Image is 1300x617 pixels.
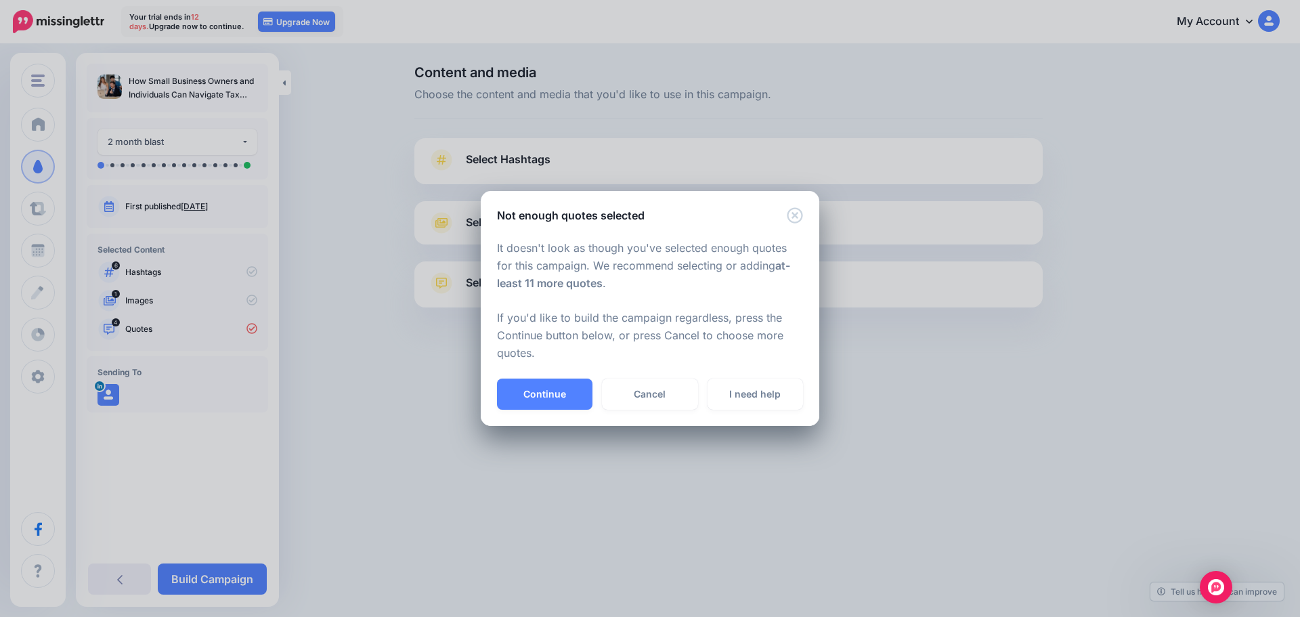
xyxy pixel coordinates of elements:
div: Open Intercom Messenger [1200,571,1232,603]
a: Cancel [602,379,697,410]
h5: Not enough quotes selected [497,207,645,224]
b: at-least 11 more quotes [497,259,790,290]
a: I need help [708,379,803,410]
button: Close [787,207,803,224]
button: Continue [497,379,592,410]
p: It doesn't look as though you've selected enough quotes for this campaign. We recommend selecting... [497,240,803,362]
